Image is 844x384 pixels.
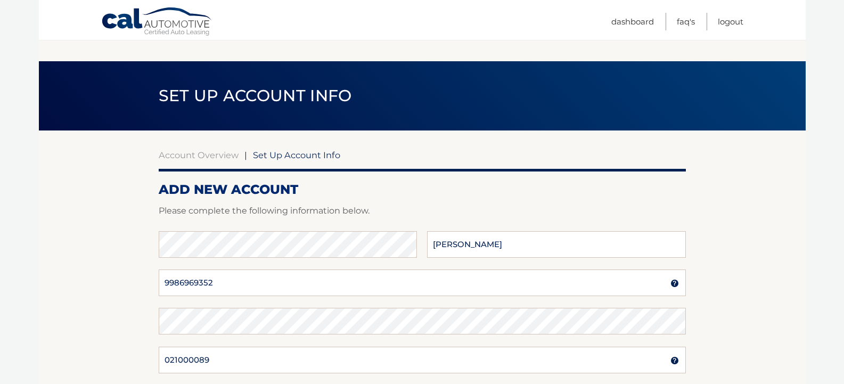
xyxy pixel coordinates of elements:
span: Set Up Account Info [159,86,352,105]
span: | [244,150,247,160]
a: Account Overview [159,150,239,160]
p: Please complete the following information below. [159,203,686,218]
a: FAQ's [677,13,695,30]
span: Set Up Account Info [253,150,340,160]
a: Dashboard [611,13,654,30]
a: Cal Automotive [101,7,213,38]
a: Logout [718,13,743,30]
img: tooltip.svg [670,356,679,365]
img: tooltip.svg [670,279,679,288]
h2: ADD NEW ACCOUNT [159,182,686,198]
input: Bank Account Number [159,269,686,296]
input: Bank Routing Number [159,347,686,373]
input: Name on Account (Account Holder Name) [427,231,685,258]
